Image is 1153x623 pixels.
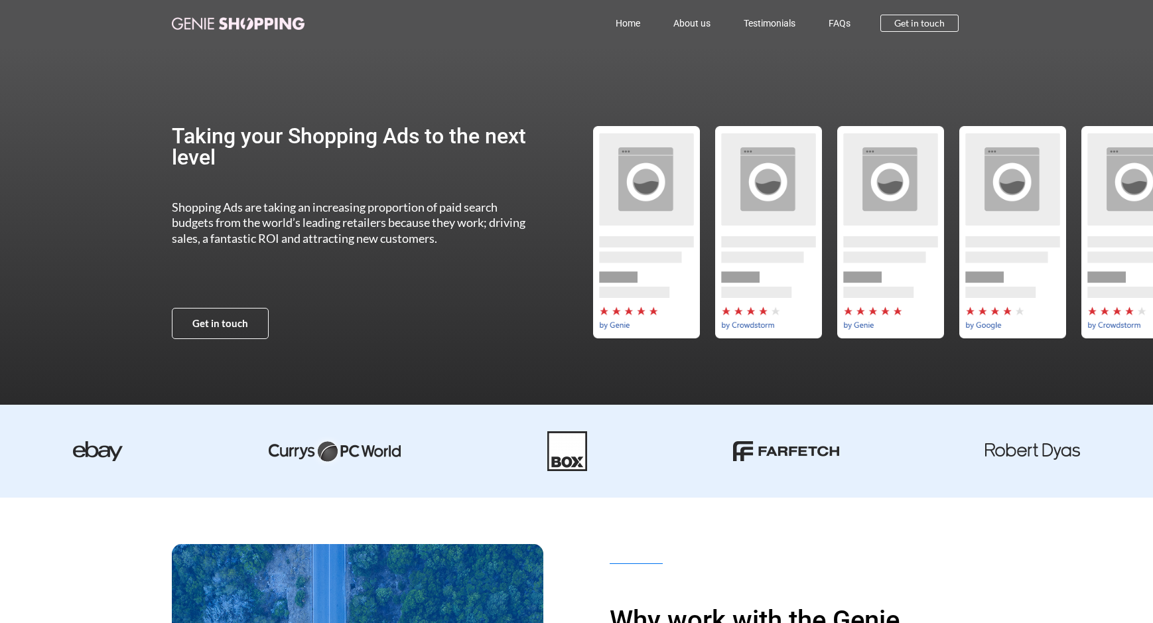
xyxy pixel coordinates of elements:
[599,8,657,38] a: Home
[880,15,959,32] a: Get in touch
[985,443,1080,460] img: robert dyas
[363,8,867,38] nav: Menu
[547,431,587,471] img: Box-01
[829,126,951,338] div: 3 / 5
[812,8,867,38] a: FAQs
[73,441,123,461] img: ebay-dark
[172,125,539,168] h2: Taking your Shopping Ads to the next level
[192,318,248,328] span: Get in touch
[172,17,305,30] img: genie-shopping-logo
[733,441,839,461] img: farfetch-01
[951,126,1073,338] div: by-google
[894,19,945,28] span: Get in touch
[829,126,951,338] div: by-genie
[585,126,707,338] div: by-genie
[657,8,727,38] a: About us
[172,200,525,245] span: Shopping Ads are taking an increasing proportion of paid search budgets from the world’s leading ...
[585,126,707,338] div: 1 / 5
[727,8,812,38] a: Testimonials
[172,308,269,339] a: Get in touch
[951,126,1073,338] div: 4 / 5
[707,126,829,338] div: 2 / 5
[707,126,829,338] div: by-crowdstorm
